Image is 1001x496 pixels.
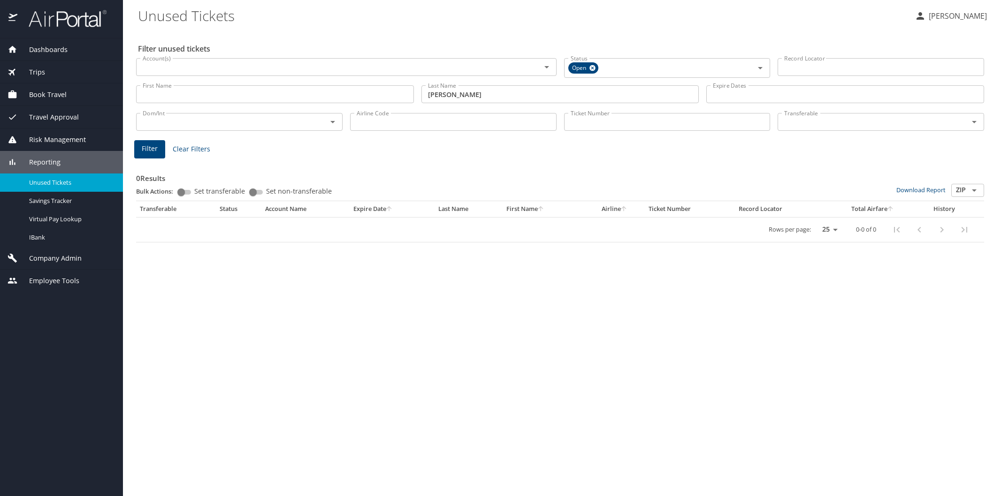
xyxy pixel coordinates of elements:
[29,196,112,205] span: Savings Tracker
[435,201,503,217] th: Last Name
[827,201,918,217] th: Total Airfare
[17,157,61,167] span: Reporting
[735,201,827,217] th: Record Locator
[538,206,544,212] button: sort
[8,9,18,28] img: icon-airportal.png
[621,206,627,212] button: sort
[138,1,907,30] h1: Unused Tickets
[136,201,984,242] table: custom pagination table
[17,90,67,100] span: Book Travel
[568,62,598,74] div: Open
[503,201,585,217] th: First Name
[136,187,181,195] p: Bulk Actions:
[194,188,245,195] span: Set transferable
[754,61,767,75] button: Open
[968,115,981,128] button: Open
[896,186,946,194] a: Download Report
[968,184,981,197] button: Open
[173,143,210,155] span: Clear Filters
[266,188,332,195] span: Set non-transferable
[350,201,435,217] th: Expire Date
[769,226,811,233] p: Rows per page:
[17,45,68,55] span: Dashboards
[17,67,45,77] span: Trips
[216,201,262,217] th: Status
[29,215,112,224] span: Virtual Pay Lookup
[29,178,112,187] span: Unused Tickets
[17,253,82,263] span: Company Admin
[918,201,970,217] th: History
[540,60,553,74] button: Open
[17,112,79,122] span: Travel Approval
[136,167,984,184] h3: 0 Results
[261,201,350,217] th: Account Name
[18,9,107,28] img: airportal-logo.png
[856,226,876,233] p: 0-0 of 0
[138,41,986,56] h2: Filter unused tickets
[887,206,894,212] button: sort
[815,223,841,237] select: rows per page
[911,8,991,24] button: [PERSON_NAME]
[585,201,645,217] th: Airline
[134,140,165,158] button: Filter
[926,10,987,22] p: [PERSON_NAME]
[17,276,79,286] span: Employee Tools
[17,135,86,145] span: Risk Management
[326,115,339,128] button: Open
[386,206,393,212] button: sort
[140,205,212,213] div: Transferable
[142,143,158,155] span: Filter
[29,233,112,242] span: IBank
[169,141,214,158] button: Clear Filters
[568,63,592,73] span: Open
[645,201,735,217] th: Ticket Number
